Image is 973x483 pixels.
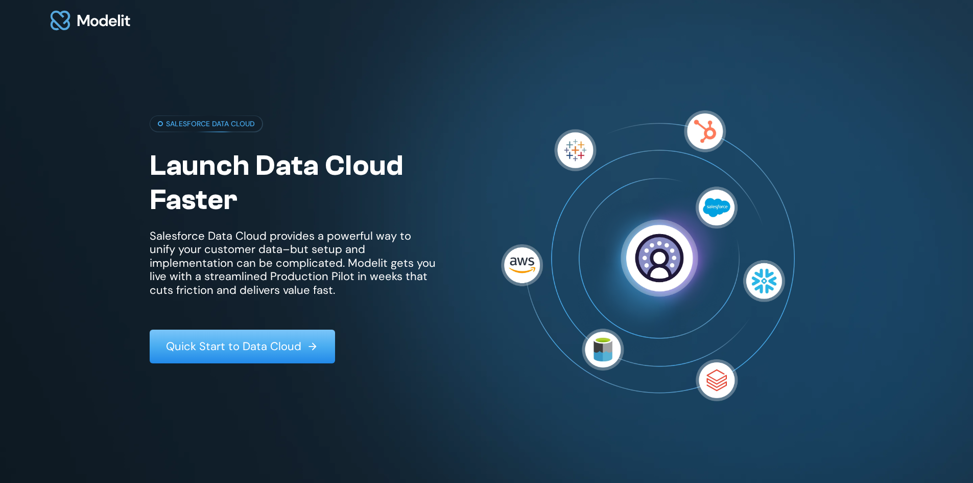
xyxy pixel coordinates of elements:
[150,330,335,363] a: Quick Start to Data Cloud
[49,5,132,36] img: modelit logo
[150,149,436,217] h1: Launch Data Cloud Faster
[166,119,255,129] p: SALESFORCE DATA CLOUD
[166,340,301,353] p: Quick Start to Data Cloud
[150,229,436,297] p: Salesforce Data Cloud provides a powerful way to unify your customer data–but setup and implement...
